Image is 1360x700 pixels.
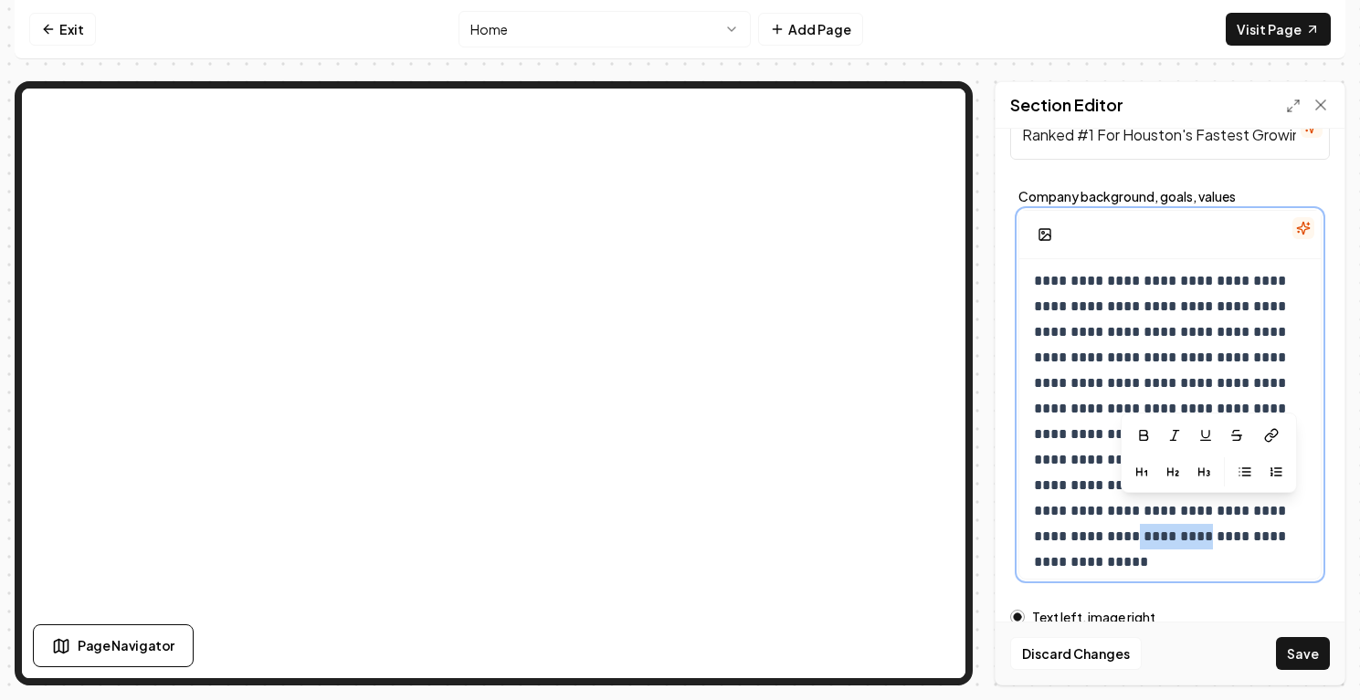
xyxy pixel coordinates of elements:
button: Save [1276,637,1330,670]
button: Heading 3 [1189,457,1218,486]
button: Ordered List [1261,457,1291,486]
button: Add Page [758,13,863,46]
button: Heading 2 [1158,457,1187,486]
a: Exit [29,13,96,46]
label: Text left, image right [1032,611,1155,623]
button: Strikethrough [1222,421,1251,450]
button: Heading 1 [1127,457,1156,486]
button: Italic [1160,421,1189,450]
button: Discard Changes [1010,637,1142,670]
button: Page Navigator [33,624,194,667]
button: Add Image [1027,218,1063,251]
input: Header [1010,109,1330,160]
button: Bullet List [1230,457,1260,486]
label: Company background, goals, values [1018,190,1322,203]
span: Page Navigator [78,636,174,655]
h2: Section Editor [1010,92,1123,118]
button: Underline [1191,421,1220,450]
a: Visit Page [1226,13,1331,46]
button: Link [1253,419,1290,452]
button: Bold [1129,421,1158,450]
